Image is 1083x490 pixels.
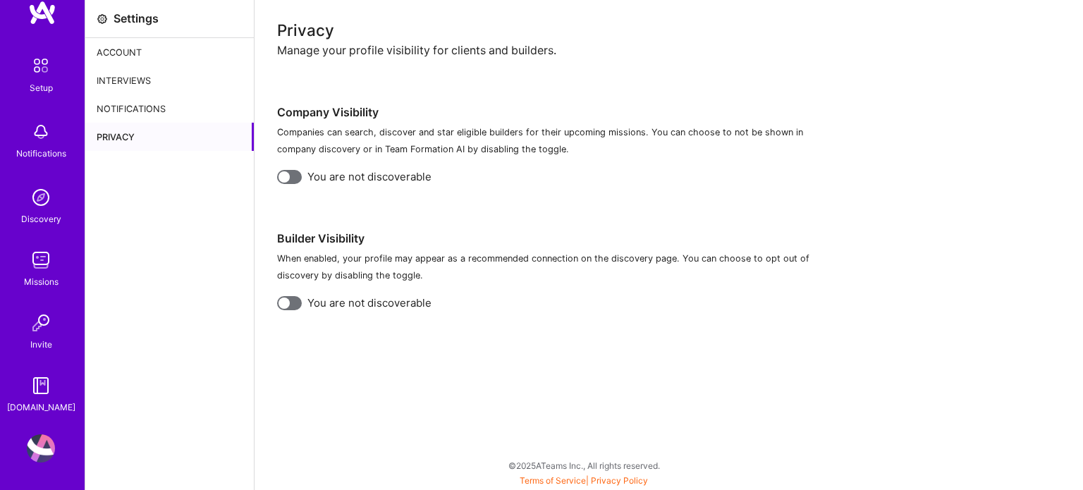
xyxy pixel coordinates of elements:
[520,475,648,486] span: |
[27,309,55,337] img: Invite
[24,274,59,289] div: Missions
[277,23,1060,37] div: Privacy
[85,66,254,94] div: Interviews
[85,123,254,151] div: Privacy
[591,475,648,486] a: Privacy Policy
[30,80,53,95] div: Setup
[27,183,55,212] img: discovery
[277,124,827,158] p: Companies can search, discover and star eligible builders for their upcoming missions. You can ch...
[277,43,1060,58] div: Manage your profile visibility for clients and builders.
[23,434,59,463] a: User Avatar
[27,372,55,400] img: guide book
[30,337,52,352] div: Invite
[277,229,1060,247] h4: Builder Visibility
[7,400,75,415] div: [DOMAIN_NAME]
[520,475,586,486] a: Terms of Service
[21,212,61,226] div: Discovery
[27,434,55,463] img: User Avatar
[277,250,827,284] p: When enabled, your profile may appear as a recommended connection on the discovery page. You can ...
[114,11,159,26] div: Settings
[307,295,432,310] span: You are not discoverable
[307,169,432,184] span: You are not discoverable
[26,51,56,80] img: setup
[85,448,1083,483] div: © 2025 ATeams Inc., All rights reserved.
[27,118,55,146] img: bell
[16,146,66,161] div: Notifications
[85,94,254,123] div: Notifications
[97,13,108,25] i: icon Settings
[85,38,254,66] div: Account
[27,246,55,274] img: teamwork
[277,103,1060,121] h4: Company Visibility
